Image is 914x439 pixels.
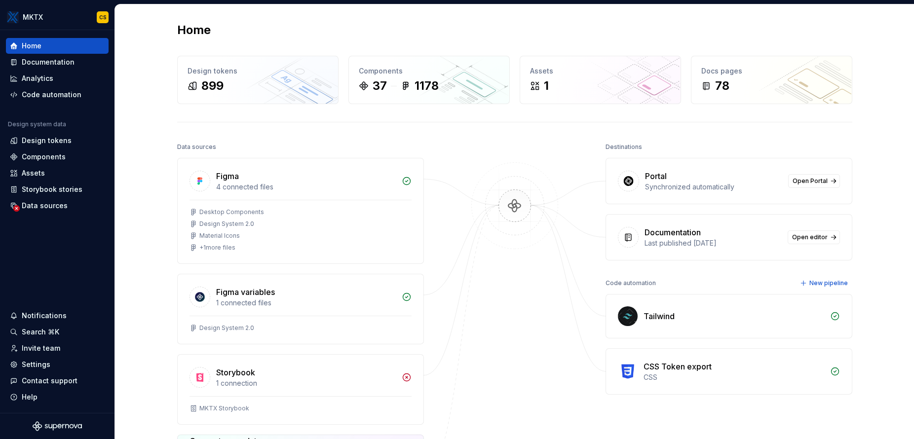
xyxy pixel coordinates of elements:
div: Destinations [606,140,642,154]
a: Analytics [6,71,109,86]
button: MKTXCS [2,6,113,28]
a: Assets [6,165,109,181]
h2: Home [177,22,211,38]
span: New pipeline [809,279,848,287]
a: Invite team [6,340,109,356]
div: Contact support [22,376,77,386]
div: Material Icons [199,232,240,240]
div: Invite team [22,343,60,353]
div: Portal [645,170,667,182]
div: MKTX Storybook [199,404,249,412]
div: Settings [22,360,50,369]
div: 1 [544,78,549,94]
button: Notifications [6,308,109,324]
button: Contact support [6,373,109,389]
div: 37 [373,78,387,94]
div: Documentation [22,57,75,67]
span: Open editor [792,233,828,241]
div: Docs pages [701,66,842,76]
div: Figma [216,170,239,182]
div: Notifications [22,311,67,321]
div: Assets [530,66,671,76]
a: Open Portal [788,174,840,188]
div: Data sources [177,140,216,154]
a: Open editor [788,230,840,244]
button: Help [6,389,109,405]
div: Components [359,66,499,76]
a: Figma4 connected filesDesktop ComponentsDesign System 2.0Material Icons+1more files [177,158,424,264]
a: Documentation [6,54,109,70]
div: Tailwind [644,310,675,322]
div: + 1 more files [199,244,235,252]
div: Assets [22,168,45,178]
a: Data sources [6,198,109,214]
div: MKTX [23,12,43,22]
div: Code automation [606,276,656,290]
a: Figma variables1 connected filesDesign System 2.0 [177,274,424,344]
div: Components [22,152,66,162]
img: 6599c211-2218-4379-aa47-474b768e6477.png [7,11,19,23]
a: Storybook1 connectionMKTX Storybook [177,354,424,425]
div: Design System 2.0 [199,324,254,332]
div: 1 connected files [216,298,396,308]
div: CSS Token export [644,361,712,372]
div: 899 [201,78,224,94]
div: Data sources [22,201,68,211]
div: 1 connection [216,378,396,388]
a: Design tokens [6,133,109,148]
a: Components371178 [348,56,510,104]
div: Documentation [645,226,701,238]
svg: Supernova Logo [33,421,82,431]
div: Help [22,392,38,402]
div: Home [22,41,41,51]
div: Analytics [22,73,53,83]
div: Synchronized automatically [645,182,782,192]
a: Docs pages78 [691,56,852,104]
a: Components [6,149,109,165]
div: CSS [644,372,824,382]
a: Design tokens899 [177,56,339,104]
button: New pipeline [797,276,852,290]
div: 1178 [415,78,439,94]
div: Design System 2.0 [199,220,254,228]
div: CS [99,13,107,21]
div: Code automation [22,90,81,100]
span: Open Portal [793,177,828,185]
div: Design system data [8,120,66,128]
div: Desktop Components [199,208,264,216]
a: Settings [6,357,109,372]
div: 4 connected files [216,182,396,192]
div: Figma variables [216,286,275,298]
a: Storybook stories [6,182,109,197]
a: Assets1 [520,56,681,104]
div: Design tokens [188,66,328,76]
button: Search ⌘K [6,324,109,340]
div: 78 [715,78,729,94]
div: Design tokens [22,136,72,146]
a: Home [6,38,109,54]
div: Storybook stories [22,184,82,194]
div: Search ⌘K [22,327,59,337]
a: Code automation [6,87,109,103]
div: Storybook [216,366,255,378]
div: Last published [DATE] [645,238,782,248]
